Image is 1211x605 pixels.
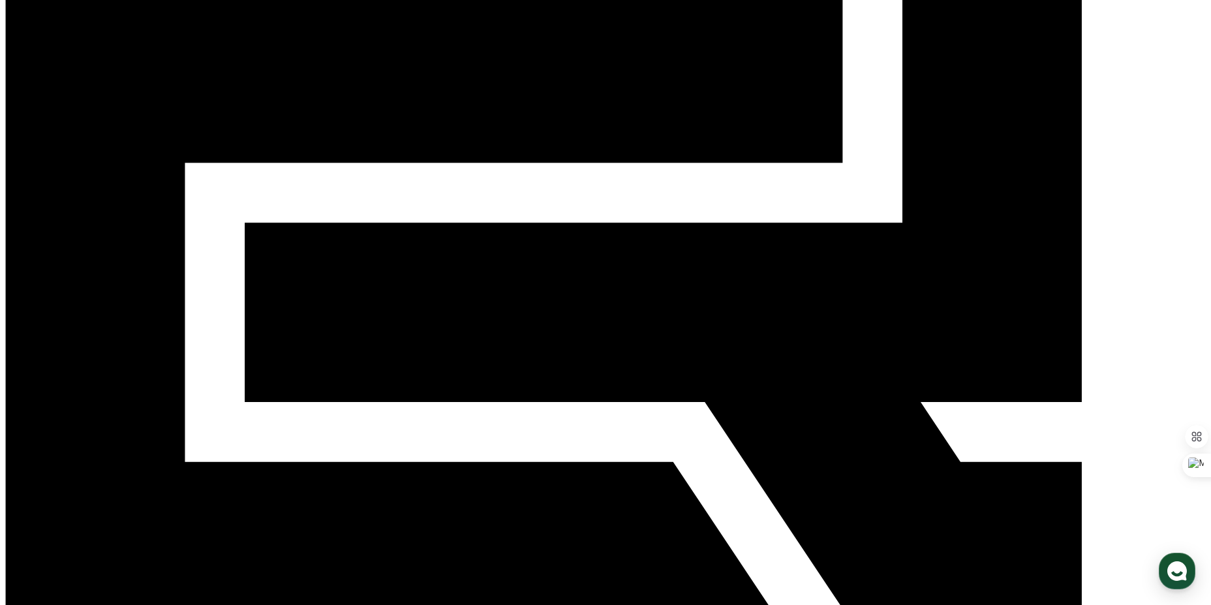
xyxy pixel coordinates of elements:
a: 설정 [168,414,251,446]
span: 설정 [202,433,217,444]
a: 대화 [86,414,168,446]
a: 홈 [4,414,86,446]
span: 대화 [119,434,135,444]
span: 홈 [41,433,49,444]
